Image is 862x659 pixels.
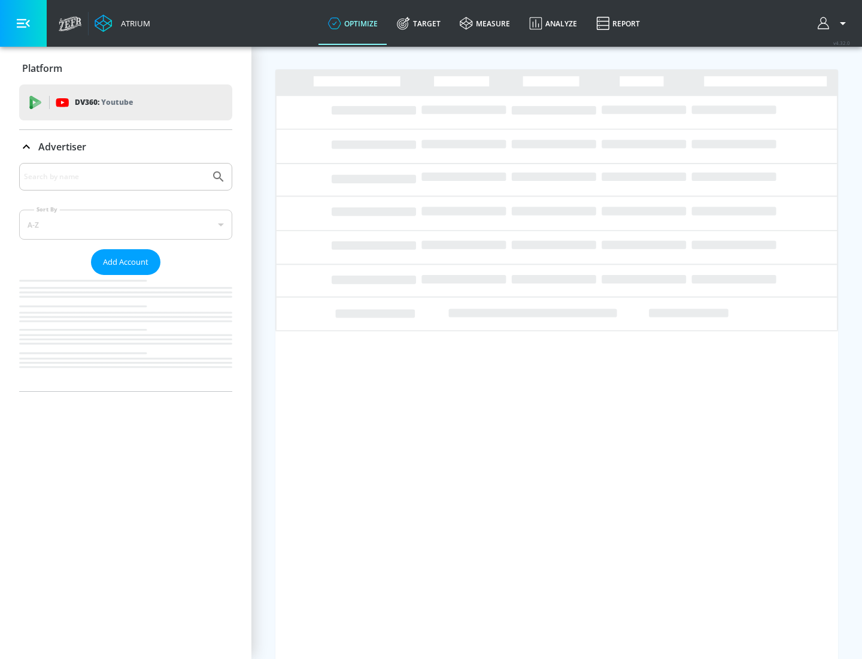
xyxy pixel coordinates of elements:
div: Advertiser [19,163,232,391]
div: Advertiser [19,130,232,164]
a: Target [387,2,450,45]
button: Add Account [91,249,160,275]
div: Platform [19,52,232,85]
span: Add Account [103,255,148,269]
a: Atrium [95,14,150,32]
a: Report [587,2,649,45]
p: Platform [22,62,62,75]
p: Advertiser [38,140,86,153]
div: DV360: Youtube [19,84,232,120]
a: measure [450,2,520,45]
a: Analyze [520,2,587,45]
p: Youtube [101,96,133,108]
span: v 4.32.0 [833,40,850,46]
p: DV360: [75,96,133,109]
nav: list of Advertiser [19,275,232,391]
div: Atrium [116,18,150,29]
input: Search by name [24,169,205,185]
div: A-Z [19,210,232,240]
label: Sort By [34,205,60,213]
a: optimize [318,2,387,45]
